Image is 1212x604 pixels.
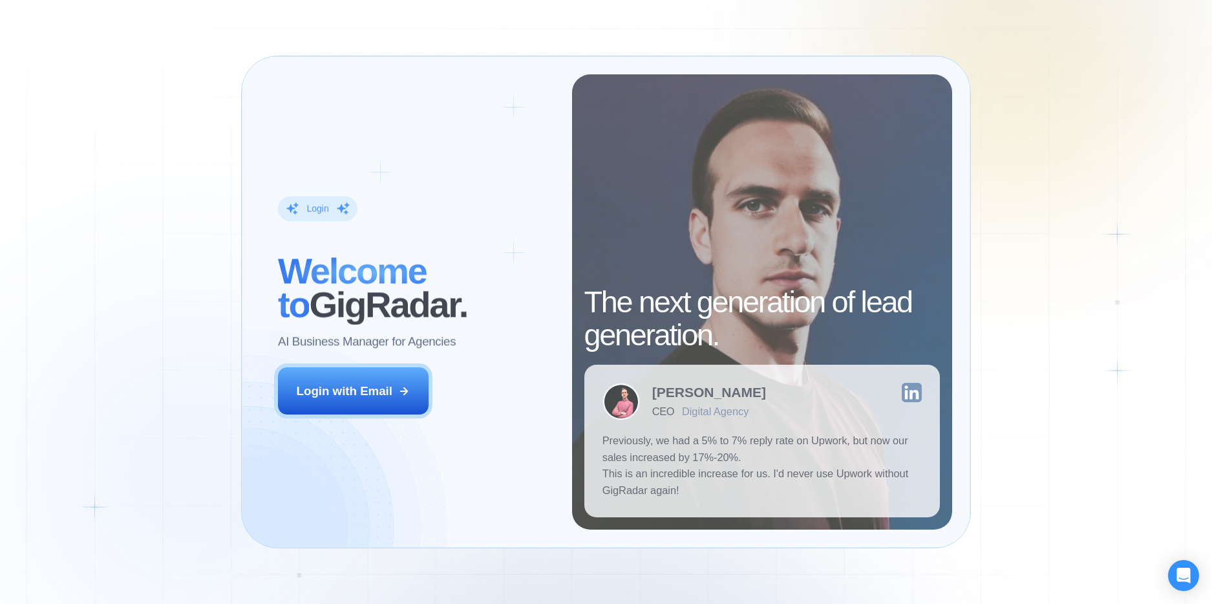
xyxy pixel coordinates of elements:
[602,433,922,499] p: Previously, we had a 5% to 7% reply rate on Upwork, but now our sales increased by 17%-20%. This ...
[584,286,940,352] h2: The next generation of lead generation.
[278,251,427,325] span: Welcome to
[1168,560,1199,591] div: Open Intercom Messenger
[682,405,749,418] div: Digital Agency
[652,405,675,418] div: CEO
[307,202,329,215] div: Login
[278,255,553,321] h2: ‍ GigRadar.
[297,383,392,400] div: Login with Email
[278,367,428,415] button: Login with Email
[278,333,456,350] p: AI Business Manager for Agencies
[652,385,766,399] div: [PERSON_NAME]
